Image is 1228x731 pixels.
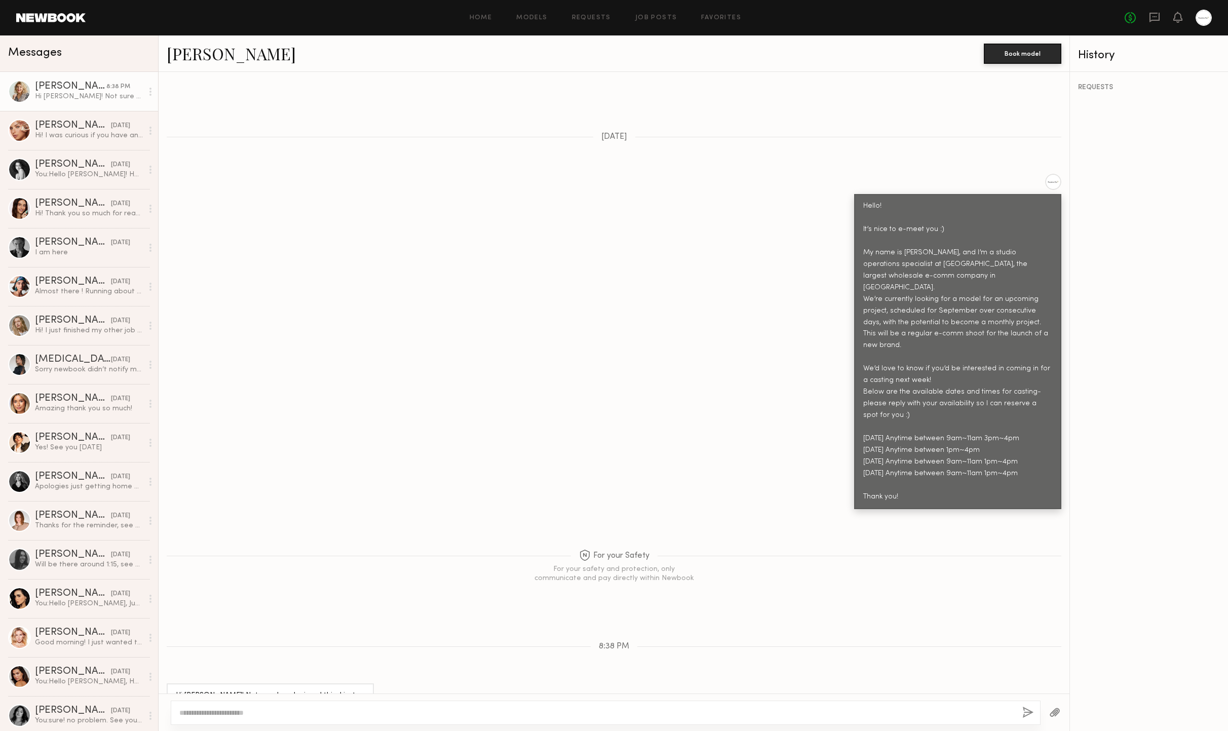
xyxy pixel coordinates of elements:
[35,404,143,413] div: Amazing thank you so much!
[35,511,111,521] div: [PERSON_NAME]
[601,133,627,141] span: [DATE]
[35,199,111,209] div: [PERSON_NAME]
[579,550,649,562] span: For your Safety
[111,394,130,404] div: [DATE]
[35,131,143,140] div: Hi! I was curious if you have any updates
[111,316,130,326] div: [DATE]
[35,160,111,170] div: [PERSON_NAME]
[111,355,130,365] div: [DATE]
[111,160,130,170] div: [DATE]
[35,482,143,491] div: Apologies just getting home and seeing this. I should be able to get there by 11am and can let yo...
[1078,84,1220,91] div: REQUESTS
[35,287,143,296] div: Almost there ! Running about 5 behind! Sorry about that! Traffic was baaad
[111,667,130,677] div: [DATE]
[111,628,130,638] div: [DATE]
[111,706,130,716] div: [DATE]
[111,199,130,209] div: [DATE]
[35,326,143,335] div: Hi! I just finished my other job early, is it ok if I come now?
[35,550,111,560] div: [PERSON_NAME]
[35,433,111,443] div: [PERSON_NAME]
[35,706,111,716] div: [PERSON_NAME]
[35,472,111,482] div: [PERSON_NAME]
[1078,50,1220,61] div: History
[35,716,143,725] div: You: sure! no problem. See you later :)
[35,92,143,101] div: Hi [PERSON_NAME]! Not sure how I missed this. I just found it going through old messages! Would l...
[35,365,143,374] div: Sorry newbook didn’t notify me you responded I’ll be there in 45
[111,238,130,248] div: [DATE]
[35,82,106,92] div: [PERSON_NAME]
[106,82,130,92] div: 8:38 PM
[167,43,296,64] a: [PERSON_NAME]
[572,15,611,21] a: Requests
[35,677,143,686] div: You: Hello [PERSON_NAME], Hope everything is ok with you! Do you want to reschedule your casting?
[35,394,111,404] div: [PERSON_NAME]
[599,642,629,651] span: 8:38 PM
[701,15,741,21] a: Favorites
[984,49,1061,57] a: Book model
[111,277,130,287] div: [DATE]
[635,15,677,21] a: Job Posts
[111,472,130,482] div: [DATE]
[470,15,492,21] a: Home
[111,121,130,131] div: [DATE]
[111,550,130,560] div: [DATE]
[111,589,130,599] div: [DATE]
[533,565,695,583] div: For your safety and protection, only communicate and pay directly within Newbook
[35,209,143,218] div: Hi! Thank you so much for reaching out, as of now I’m only available on the weekends but I will c...
[35,599,143,608] div: You: Hello [PERSON_NAME], Just checking in to see if you’re on your way to the casting or if you ...
[863,201,1052,503] div: Hello! It’s nice to e-meet you :) My name is [PERSON_NAME], and I’m a studio operations specialis...
[35,170,143,179] div: You: Hello [PERSON_NAME]! Hope you're doing well and thank you for following up. I just wanted to...
[35,277,111,287] div: [PERSON_NAME]
[984,44,1061,64] button: Book model
[35,248,143,257] div: I am here
[35,589,111,599] div: [PERSON_NAME]
[35,443,143,452] div: Yes! See you [DATE]
[35,560,143,569] div: Will be there around 1:15, see you soon!
[176,690,365,725] div: Hi [PERSON_NAME]! Not sure how I missed this. I just found it going through old messages! Would l...
[35,638,143,647] div: Good morning! I just wanted to give you a heads up that I got stuck on the freeway for about 25 m...
[35,316,111,326] div: [PERSON_NAME]
[111,433,130,443] div: [DATE]
[35,521,143,530] div: Thanks for the reminder, see you then!
[111,511,130,521] div: [DATE]
[516,15,547,21] a: Models
[35,238,111,248] div: [PERSON_NAME]
[35,355,111,365] div: [MEDICAL_DATA][PERSON_NAME]
[35,667,111,677] div: [PERSON_NAME]
[8,47,62,59] span: Messages
[35,121,111,131] div: [PERSON_NAME]
[35,628,111,638] div: [PERSON_NAME]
